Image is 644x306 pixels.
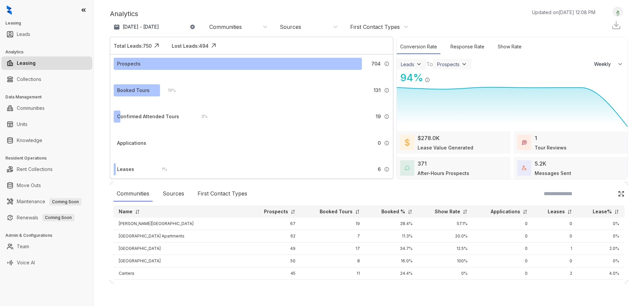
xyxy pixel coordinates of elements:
img: Info [425,77,430,83]
td: 0 [533,255,577,267]
a: Leasing [17,56,36,70]
td: 50.0% [418,280,473,292]
div: Lease Value Generated [418,144,473,151]
p: Applications [491,208,520,215]
td: 19 [301,218,365,230]
a: Units [17,118,28,131]
span: Weekly [594,61,614,68]
li: Rent Collections [1,163,92,176]
p: Analytics [110,9,138,19]
a: Leads [17,28,30,41]
span: 6 [378,166,381,173]
td: 8 [301,255,365,267]
div: Prospects [117,60,141,68]
a: Team [17,240,29,253]
img: LeaseValue [405,138,410,146]
td: 0 [533,230,577,243]
a: Move Outs [17,179,41,192]
td: 0% [578,230,625,243]
img: Info [384,140,389,146]
td: 45 [248,267,301,280]
a: Communities [17,101,45,115]
img: ViewFilterArrow [461,61,468,68]
li: Collections [1,73,92,86]
li: Renewals [1,211,92,224]
td: 0% [578,218,625,230]
div: Communities [209,23,242,31]
td: 2 [533,267,577,280]
td: 0 [473,280,533,292]
td: 1 [533,243,577,255]
div: 1 % [155,166,167,173]
img: sorting [523,209,528,214]
button: [DATE] - [DATE] [110,21,201,33]
div: Response Rate [447,40,488,54]
td: 0% [578,280,625,292]
td: 57.1% [418,218,473,230]
div: $278.0K [418,134,440,142]
div: 19 % [161,87,176,94]
div: To [426,60,433,68]
td: 34.7% [365,243,418,255]
td: 0 [473,255,533,267]
img: SearchIcon [604,191,609,196]
td: [PERSON_NAME][GEOGRAPHIC_DATA] [113,218,248,230]
td: 20.0% [418,230,473,243]
li: Units [1,118,92,131]
p: Name [119,208,132,215]
li: Knowledge [1,134,92,147]
img: AfterHoursConversations [405,166,410,171]
img: Click Icon [152,41,162,51]
img: sorting [135,209,140,214]
div: Sources [159,186,187,202]
img: Info [384,114,389,119]
td: 0 [473,230,533,243]
td: 16.0% [365,255,418,267]
img: sorting [408,209,413,214]
span: 131 [374,87,381,94]
td: 12.5% [418,243,473,255]
h3: Analytics [5,49,94,55]
div: Communities [113,186,153,202]
td: El Sol Del Rio [113,280,248,292]
td: 50 [248,255,301,267]
p: [DATE] - [DATE] [123,24,159,30]
span: Coming Soon [49,198,82,206]
div: Leads [401,61,414,67]
td: 0 [473,218,533,230]
a: Knowledge [17,134,42,147]
p: Lease% [593,208,612,215]
div: 3 % [195,113,208,120]
p: Show Rate [435,208,460,215]
div: Messages Sent [535,170,571,177]
td: 2.0% [578,243,625,255]
img: Click Icon [618,190,625,197]
div: Booked Tours [117,87,150,94]
div: 94 % [397,70,423,85]
td: 0 [473,267,533,280]
td: Cantera [113,267,248,280]
td: 28.4% [365,218,418,230]
div: Show Rate [494,40,525,54]
td: 17 [301,243,365,255]
a: Voice AI [17,256,35,269]
img: sorting [290,209,296,214]
td: 24.4% [365,267,418,280]
img: Download [611,20,621,30]
h3: Data Management [5,94,94,100]
span: Coming Soon [42,214,74,221]
p: Booked % [381,208,405,215]
div: Lost Leads: 494 [172,42,209,49]
a: Rent Collections [17,163,53,176]
img: Click Icon [430,71,440,81]
td: 36 [248,280,301,292]
td: 4.0% [578,267,625,280]
div: Sources [280,23,301,31]
img: ViewFilterArrow [416,61,422,68]
li: Move Outs [1,179,92,192]
td: 11.3% [365,230,418,243]
img: sorting [614,209,619,214]
div: First Contact Types [194,186,251,202]
h3: Leasing [5,20,94,26]
img: Click Icon [209,41,219,51]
